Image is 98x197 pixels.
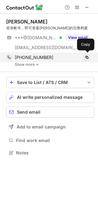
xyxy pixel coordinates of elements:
span: Send email [17,110,40,115]
button: save-profile-one-click [6,77,94,88]
img: - [35,62,39,67]
a: Show more [15,62,94,67]
button: Reveal Button [66,35,90,41]
span: [EMAIL_ADDRESS][DOMAIN_NAME] [15,45,79,50]
button: Add to email campaign [6,121,94,132]
div: 登录帐号，即可查看[PERSON_NAME]的完整档案 [6,25,94,31]
span: Notes [16,150,92,156]
span: Add to email campaign [17,124,66,129]
button: Send email [6,107,94,118]
button: AI write personalized message [6,92,94,103]
button: Notes [6,149,94,157]
span: [PHONE_NUMBER] [15,55,53,60]
span: Find work email [16,138,92,143]
div: [PERSON_NAME] [6,19,47,25]
button: Find work email [6,136,94,145]
div: Save to List / ATS / CRM [17,80,84,85]
img: ContactOut v5.3.10 [6,4,43,11]
span: ***@[DOMAIN_NAME] [15,35,57,40]
span: AI write personalized message [17,95,83,100]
